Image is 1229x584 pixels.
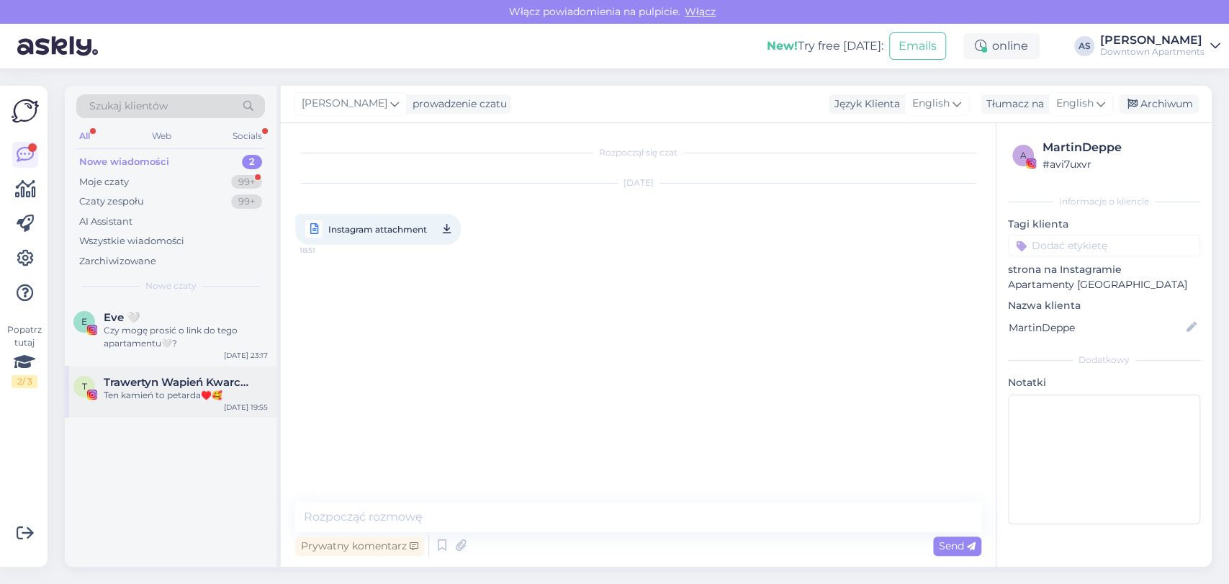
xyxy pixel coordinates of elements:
[79,175,129,189] div: Moje czaty
[12,323,37,388] div: Popatrz tutaj
[1020,150,1027,161] span: a
[231,175,262,189] div: 99+
[230,127,265,145] div: Socials
[302,96,387,112] span: [PERSON_NAME]
[104,311,140,324] span: Eve 🤍
[1008,235,1200,256] input: Dodać etykietę
[82,381,87,392] span: T
[680,5,720,18] span: Włącz
[295,146,981,159] div: Rozpoczął się czat
[1008,298,1200,313] p: Nazwa klienta
[963,33,1040,59] div: online
[149,127,174,145] div: Web
[912,96,950,112] span: English
[1008,262,1200,277] p: strona na Instagramie
[145,279,197,292] span: Nowe czaty
[767,39,798,53] b: New!
[1100,35,1220,58] a: [PERSON_NAME]Downtown Apartments
[1008,375,1200,390] p: Notatki
[1009,320,1184,336] input: Dodaj nazwę
[300,241,354,259] span: 18:51
[1043,139,1196,156] div: MartinDeppe
[1043,156,1196,172] div: # avi7uxvr
[767,37,883,55] div: Try free [DATE]:
[1008,354,1200,367] div: Dodatkowy
[104,376,253,389] span: Trawertyn Wapień Kwarcyt Łupek Gnejs Porfir Granit Piaskowiec
[981,96,1044,112] div: Tłumacz na
[89,99,168,114] span: Szukaj klientów
[242,155,262,169] div: 2
[224,350,268,361] div: [DATE] 23:17
[79,155,169,169] div: Nowe wiadomości
[295,176,981,189] div: [DATE]
[295,536,424,556] div: Prywatny komentarz
[1100,35,1205,46] div: [PERSON_NAME]
[1100,46,1205,58] div: Downtown Apartments
[1056,96,1094,112] span: English
[79,234,184,248] div: Wszystkie wiadomości
[295,214,461,245] a: Instagram attachment18:51
[12,97,39,125] img: Askly Logo
[79,194,144,209] div: Czaty zespołu
[1008,277,1200,292] p: Apartamenty [GEOGRAPHIC_DATA]
[231,194,262,209] div: 99+
[407,96,507,112] div: prowadzenie czatu
[1008,195,1200,208] div: Informacje o kliencie
[104,324,268,350] div: Czy mogę prosić o link do tego apartamentu🤍?
[104,389,268,402] div: Ten kamień to petarda♥️🥰
[939,539,976,552] span: Send
[81,316,87,327] span: E
[1119,94,1199,114] div: Archiwum
[328,220,427,238] span: Instagram attachment
[889,32,946,60] button: Emails
[12,375,37,388] div: 2 / 3
[76,127,93,145] div: All
[224,402,268,413] div: [DATE] 19:55
[829,96,900,112] div: Język Klienta
[79,254,156,269] div: Zarchiwizowane
[1008,217,1200,232] p: Tagi klienta
[79,215,132,229] div: AI Assistant
[1074,36,1094,56] div: AS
